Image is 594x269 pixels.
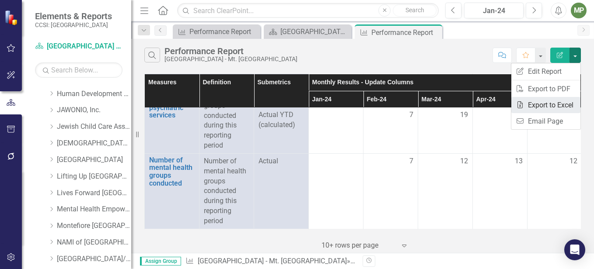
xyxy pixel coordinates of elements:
[57,204,131,214] a: Mental Health Empowerment Project (MHEP)
[35,21,112,28] small: CCSI: [GEOGRAPHIC_DATA]
[57,254,131,264] a: [GEOGRAPHIC_DATA]/[GEOGRAPHIC_DATA]
[460,110,468,120] span: 19
[199,153,254,229] td: Double-Click to Edit
[57,89,131,99] a: Human Development Svcs of West
[570,156,577,166] span: 12
[464,3,524,18] button: Jan-24
[164,56,297,62] div: [GEOGRAPHIC_DATA] - Mt. [GEOGRAPHIC_DATA]
[393,4,437,17] button: Search
[140,257,181,266] span: Assign Group
[280,26,349,37] div: [GEOGRAPHIC_DATA] Landing Page
[473,153,528,229] td: Double-Click to Edit
[309,153,363,229] td: Double-Click to Edit
[57,188,131,198] a: Lives Forward [GEOGRAPHIC_DATA]
[511,113,580,129] a: Email Page
[259,156,304,166] span: Actual
[511,81,580,97] a: Export to PDF
[511,97,580,113] a: Export to Excel
[460,156,468,166] span: 12
[57,138,131,148] a: [DEMOGRAPHIC_DATA][GEOGRAPHIC_DATA] on the [PERSON_NAME]
[177,3,439,18] input: Search ClearPoint...
[198,257,347,265] a: [GEOGRAPHIC_DATA] - Mt. [GEOGRAPHIC_DATA]
[164,46,297,56] div: Performance Report
[189,26,258,37] div: Performance Report
[57,238,131,248] a: NAMI of [GEOGRAPHIC_DATA]
[511,63,580,79] a: Edit Report
[57,221,131,231] a: Montefiore [GEOGRAPHIC_DATA][PERSON_NAME]
[254,153,309,229] td: Double-Click to Edit
[35,11,112,21] span: Elements & Reports
[204,156,249,226] p: Number of mental health groups conducted during this reporting period
[199,78,254,153] td: Double-Click to Edit
[149,156,195,187] a: Number of mental health groups conducted
[57,105,131,115] a: JAWONIO, Inc.
[4,10,20,25] img: ClearPoint Strategy
[35,62,122,78] input: Search Below...
[571,3,587,18] button: MP
[185,256,356,266] div: » »
[564,239,585,260] div: Open Intercom Messenger
[266,26,349,37] a: [GEOGRAPHIC_DATA] Landing Page
[175,26,258,37] a: Performance Report
[515,156,523,166] span: 13
[204,81,249,151] p: Number of mental health groups conducted during this reporting period
[57,122,131,132] a: Jewish Child Care Association
[363,153,418,229] td: Double-Click to Edit
[528,153,582,229] td: Double-Click to Edit
[467,6,521,16] div: Jan-24
[145,78,199,153] td: Double-Click to Edit Right Click for Context Menu
[371,27,440,38] div: Performance Report
[145,153,199,229] td: Double-Click to Edit Right Click for Context Menu
[418,153,473,229] td: Double-Click to Edit
[259,110,304,130] span: Actual YTD (calculated)
[57,155,131,165] a: [GEOGRAPHIC_DATA]
[409,110,413,120] span: 7
[149,81,195,119] a: Number of clients provided psychiatric services
[405,7,424,14] span: Search
[35,41,122,52] a: [GEOGRAPHIC_DATA] - Mt. [GEOGRAPHIC_DATA]
[57,172,131,182] a: Lifting Up [GEOGRAPHIC_DATA]
[409,156,413,166] span: 7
